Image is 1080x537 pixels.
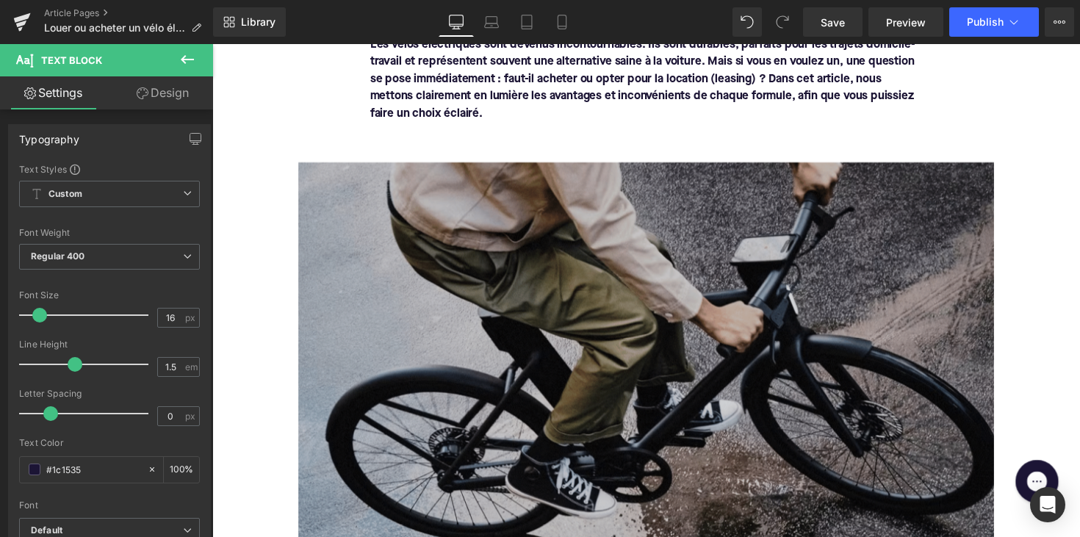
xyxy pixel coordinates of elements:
button: Publish [949,7,1039,37]
a: Design [109,76,216,109]
div: % [164,457,199,483]
img: homme sur cowboy velo électrique [88,121,801,522]
i: Default [31,525,62,537]
div: Font Weight [19,228,200,238]
span: Save [821,15,845,30]
span: Library [241,15,276,29]
button: Redo [768,7,797,37]
span: Preview [886,15,926,30]
a: New Library [213,7,286,37]
b: Regular 400 [31,251,85,262]
b: Custom [48,188,82,201]
a: Article Pages [44,7,213,19]
span: px [185,411,198,421]
div: Text Color [19,438,200,448]
iframe: Gorgias live chat messenger [816,421,874,475]
span: Publish [967,16,1004,28]
button: Undo [732,7,762,37]
a: Preview [868,7,943,37]
div: Letter Spacing [19,389,200,399]
div: Typography [19,125,79,145]
span: em [185,362,198,372]
div: Font Size [19,290,200,300]
input: Color [46,461,140,477]
div: Line Height [19,339,200,350]
a: Mobile [544,7,580,37]
div: Text Styles [19,163,200,175]
div: Font [19,500,200,511]
div: Open Intercom Messenger [1030,487,1065,522]
span: Louer ou acheter un vélo électrique : quelle option est faite pour vous ? [44,22,185,34]
button: More [1045,7,1074,37]
a: Tablet [509,7,544,37]
a: Laptop [474,7,509,37]
span: Text Block [41,54,102,66]
a: Desktop [439,7,474,37]
span: px [185,313,198,322]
